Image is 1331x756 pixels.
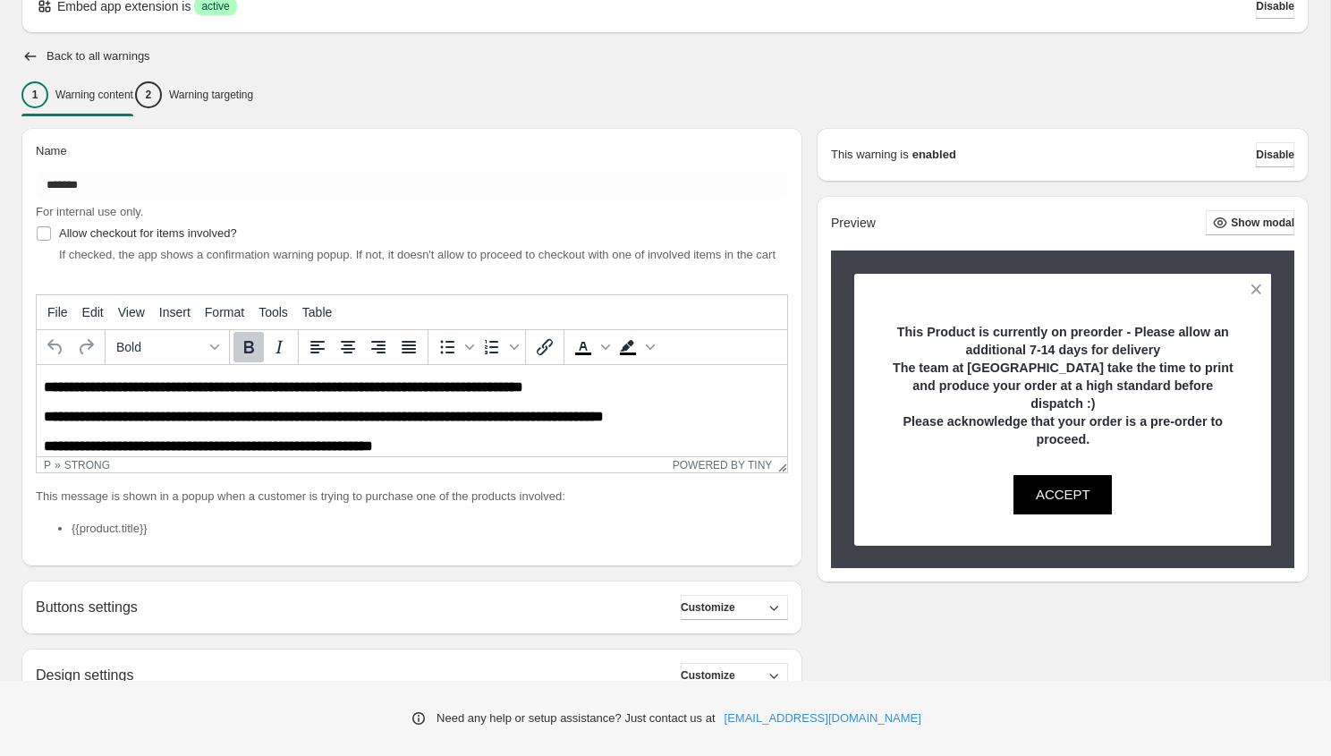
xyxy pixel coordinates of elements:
[116,340,204,354] span: Bold
[477,332,521,362] div: Numbered list
[47,49,150,64] h2: Back to all warnings
[897,325,1229,357] strong: This Product is currently on preorder - Please allow an additional 7-14 days for delivery
[302,305,332,319] span: Table
[432,332,477,362] div: Bullet list
[135,76,253,114] button: 2Warning targeting
[264,332,294,362] button: Italic
[55,88,133,102] p: Warning content
[363,332,394,362] button: Align right
[772,457,787,472] div: Resize
[71,332,101,362] button: Redo
[893,361,1234,411] strong: The team at [GEOGRAPHIC_DATA] take the time to print and produce your order at a high standard be...
[831,216,876,231] h2: Preview
[903,414,1224,446] strong: Please acknowledge that your order is a pre-order to proceed.
[568,332,613,362] div: Text color
[21,81,48,108] div: 1
[333,332,363,362] button: Align center
[681,663,788,688] button: Customize
[530,332,560,362] button: Insert/edit link
[1206,210,1294,235] button: Show modal
[47,305,68,319] span: File
[36,488,788,505] p: This message is shown in a popup when a customer is trying to purchase one of the products involved:
[36,599,138,616] h2: Buttons settings
[1013,475,1112,514] button: ACCEPT
[725,709,921,727] a: [EMAIL_ADDRESS][DOMAIN_NAME]
[1256,142,1294,167] button: Disable
[681,668,735,683] span: Customize
[233,332,264,362] button: Bold
[118,305,145,319] span: View
[681,600,735,615] span: Customize
[135,81,162,108] div: 2
[59,226,237,240] span: Allow checkout for items involved?
[159,305,191,319] span: Insert
[82,305,104,319] span: Edit
[36,667,133,684] h2: Design settings
[21,76,133,114] button: 1Warning content
[259,305,288,319] span: Tools
[109,332,225,362] button: Formats
[302,332,333,362] button: Align left
[44,459,51,471] div: p
[36,205,143,218] span: For internal use only.
[912,146,956,164] strong: enabled
[40,332,71,362] button: Undo
[37,365,787,456] iframe: Rich Text Area
[59,248,776,261] span: If checked, the app shows a confirmation warning popup. If not, it doesn't allow to proceed to ch...
[72,520,788,538] li: {{product.title}}
[64,459,110,471] div: strong
[831,146,909,164] p: This warning is
[205,305,244,319] span: Format
[681,595,788,620] button: Customize
[55,459,61,471] div: »
[1231,216,1294,230] span: Show modal
[394,332,424,362] button: Justify
[1256,148,1294,162] span: Disable
[613,332,657,362] div: Background color
[169,88,253,102] p: Warning targeting
[673,459,773,471] a: Powered by Tiny
[36,144,67,157] span: Name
